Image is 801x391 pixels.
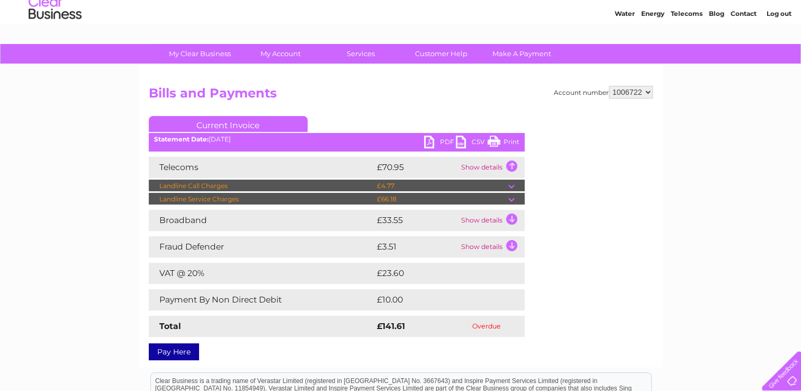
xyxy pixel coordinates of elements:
div: [DATE] [149,136,525,143]
a: Log out [766,45,791,53]
td: £10.00 [374,289,503,310]
a: Customer Help [398,44,485,64]
a: Telecoms [671,45,703,53]
td: Overdue [448,316,524,337]
a: PDF [424,136,456,151]
a: Pay Here [149,343,199,360]
a: Current Invoice [149,116,308,132]
div: Account number [554,86,653,99]
a: Print [488,136,519,151]
td: £3.51 [374,236,458,257]
td: Broadband [149,210,374,231]
a: My Account [237,44,324,64]
td: Fraud Defender [149,236,374,257]
h2: Bills and Payments [149,86,653,106]
a: 0333 014 3131 [601,5,674,19]
a: Blog [709,45,724,53]
td: Show details [458,157,525,178]
img: logo.png [28,28,82,60]
a: CSV [456,136,488,151]
td: Show details [458,236,525,257]
td: £4.77 [374,180,508,192]
strong: Total [159,321,181,331]
td: £70.95 [374,157,458,178]
td: Landline Service Charges [149,193,374,206]
a: Energy [641,45,664,53]
div: Clear Business is a trading name of Verastar Limited (registered in [GEOGRAPHIC_DATA] No. 3667643... [151,6,651,51]
td: £23.60 [374,263,503,284]
td: £33.55 [374,210,458,231]
a: Contact [731,45,757,53]
td: Show details [458,210,525,231]
b: Statement Date: [154,135,209,143]
td: VAT @ 20% [149,263,374,284]
a: My Clear Business [156,44,244,64]
a: Services [317,44,404,64]
td: Telecoms [149,157,374,178]
a: Water [615,45,635,53]
strong: £141.61 [377,321,405,331]
a: Make A Payment [478,44,565,64]
td: Payment By Non Direct Debit [149,289,374,310]
td: £66.18 [374,193,508,206]
td: Landline Call Charges [149,180,374,192]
